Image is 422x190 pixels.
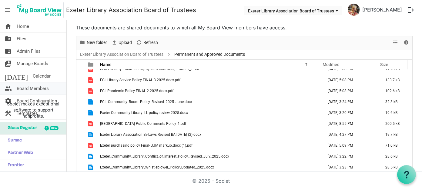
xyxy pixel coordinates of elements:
td: Exeter purchasing policy Final- JJM markup.docx (1).pdf is template cell column header Name [98,140,321,151]
span: home [5,20,12,32]
span: folder_shared [5,45,12,57]
td: 28.5 kB is template cell column header Size [379,162,412,173]
td: is template cell column header type [84,140,98,151]
span: Refresh [143,39,159,46]
span: Exeter Community Library ILL policy review 2025.docx [100,111,188,115]
button: New folder [78,39,108,46]
span: New folder [86,39,108,46]
span: Calendar [33,70,51,82]
td: checkbox [76,85,84,96]
div: Refresh [134,36,160,49]
td: checkbox [76,75,84,85]
span: Partner Web [5,147,33,159]
span: Admin Files [17,45,41,57]
button: logout [404,4,417,16]
td: May 07, 2025 5:08 PM column header Modified [321,85,379,96]
span: ECL Pandemic Policy FINAL 2.2025.docx.pdf [100,89,173,93]
img: oiUq6S1lSyLOqxOgPlXYhI3g0FYm13iA4qhAgY5oJQiVQn4Ddg2A9SORYVWq4Lz4pb3-biMLU3tKDRk10OVDzQ_thumb.png [348,4,360,16]
span: Exeter Library Association By-Laws Revised BA [DATE] (2).docx [100,132,201,137]
span: Upload [118,39,132,46]
td: is template cell column header type [84,107,98,118]
span: folder_shared [5,33,12,45]
button: Exeter Library Association Board of Trustees dropdownbutton [244,6,342,15]
span: Societ makes exceptional software to support nonprofits. [3,101,64,119]
td: Exeter_Community_Library_Conflict_of_Interest_Policy_Revised_July_2025.docx is template cell colu... [98,151,321,162]
td: May 07, 2025 5:09 PM column header Modified [321,140,379,151]
td: ECL Library Service Policy FINAL 3.2025.docx.pdf is template cell column header Name [98,75,321,85]
td: July 15, 2025 3:20 PM column header Modified [321,107,379,118]
td: is template cell column header type [84,118,98,129]
a: My Board View Logo [15,2,66,18]
td: is template cell column header type [84,96,98,107]
span: switch_account [5,58,12,70]
td: ECL_Community_Room_Policy_Revised_2025_June.docx is template cell column header Name [98,96,321,107]
button: Details [402,39,410,46]
td: 19.7 kB is template cell column header Size [379,129,412,140]
span: Sumac [5,135,22,147]
a: Exeter Library Association Board of Trustees [79,51,165,58]
span: Exeter purchasing policy Final- JJM markup.docx (1).pdf [100,143,193,148]
div: Upload [109,36,134,49]
span: [GEOGRAPHIC_DATA] Public Comments Policy_1.pdf [100,122,186,126]
td: May 07, 2025 5:08 PM column header Modified [321,75,379,85]
td: July 15, 2025 3:24 PM column header Modified [321,96,379,107]
td: 32.3 kB is template cell column header Size [379,96,412,107]
div: new [50,126,59,130]
span: Permanent and Approved Documents [173,51,246,58]
td: checkbox [76,129,84,140]
td: Exeter Community Library ILL policy review 2025.docx is template cell column header Name [98,107,321,118]
td: Exeter_Community_Library_Whistleblower_Policy_Updated_2025.docx is template cell column header Name [98,162,321,173]
td: Exeter Community Library Public Comments Policy_1.pdf is template cell column header Name [98,118,321,129]
td: 133.7 kB is template cell column header Size [379,75,412,85]
td: checkbox [76,162,84,173]
span: Name [100,62,112,67]
td: checkbox [76,118,84,129]
span: menu [2,4,13,16]
span: people [5,82,12,95]
span: Board Members [17,82,49,95]
td: is template cell column header type [84,162,98,173]
td: checkbox [76,96,84,107]
span: [DATE] [5,70,28,82]
span: Board Configuration [17,95,57,107]
div: View [391,36,401,49]
td: 19.6 kB is template cell column header Size [379,107,412,118]
a: © 2025 - Societ [192,178,230,184]
td: is template cell column header type [84,85,98,96]
td: 200.5 kB is template cell column header Size [379,118,412,129]
span: Files [17,33,26,45]
button: Refresh [135,39,159,46]
span: Home [17,20,29,32]
div: Details [401,36,411,49]
img: My Board View Logo [15,2,64,18]
span: ECL Library Service Policy FINAL 3.2025.docx.pdf [100,78,180,82]
span: ECL_Community_Room_Policy_Revised_2025_June.docx [100,100,193,104]
td: July 15, 2025 3:22 PM column header Modified [321,151,379,162]
span: Exeter_Community_Library_Whistleblower_Policy_Updated_2025.docx [100,165,214,169]
td: August 11, 2025 8:55 PM column header Modified [321,118,379,129]
span: settings [5,95,12,107]
span: Glass Register [5,122,37,134]
a: [PERSON_NAME] [360,4,404,16]
span: Modified [323,62,340,67]
button: View dropdownbutton [392,39,399,46]
span: Size [380,62,388,67]
a: Exeter Library Association Board of Trustees [66,4,196,16]
button: Upload [110,39,133,46]
td: July 15, 2025 3:23 PM column header Modified [321,162,379,173]
p: These documents are shared documents to which all My Board View members have access. [76,24,413,31]
td: Exeter Library Association By-Laws Revised BA July 2025 (2).docx is template cell column header Name [98,129,321,140]
span: Berks County Public Library System Borrowing Policies_1.pdf [100,67,199,71]
td: is template cell column header type [84,129,98,140]
td: ECL Pandemic Policy FINAL 2.2025.docx.pdf is template cell column header Name [98,85,321,96]
span: Frontier [5,159,24,172]
td: July 15, 2025 4:27 PM column header Modified [321,129,379,140]
td: checkbox [76,140,84,151]
td: checkbox [76,151,84,162]
td: 71.0 kB is template cell column header Size [379,140,412,151]
td: checkbox [76,107,84,118]
span: Exeter_Community_Library_Conflict_of_Interest_Policy_Revised_July_2025.docx [100,154,229,158]
span: Manage Boards [17,58,48,70]
td: is template cell column header type [84,151,98,162]
td: 28.6 kB is template cell column header Size [379,151,412,162]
